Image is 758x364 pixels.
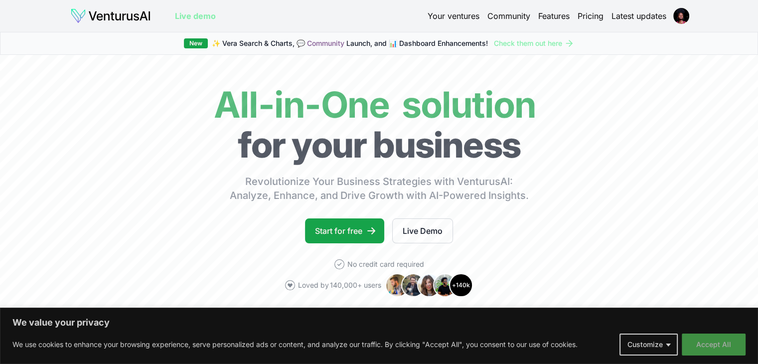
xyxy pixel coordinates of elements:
button: Customize [619,334,678,356]
span: ✨ Vera Search & Charts, 💬 Launch, and 📊 Dashboard Enhancements! [212,38,488,48]
a: Check them out here [494,38,574,48]
a: Your ventures [428,10,479,22]
img: logo [70,8,151,24]
a: Pricing [578,10,604,22]
a: Live Demo [392,218,453,243]
img: Avatar 2 [401,273,425,297]
p: We value your privacy [12,317,746,329]
p: We use cookies to enhance your browsing experience, serve personalized ads or content, and analyz... [12,339,578,351]
img: Avatar 4 [433,273,457,297]
a: Start for free [305,218,384,243]
a: Community [487,10,530,22]
img: Avatar 3 [417,273,441,297]
a: Features [538,10,570,22]
img: Avatar 1 [385,273,409,297]
a: Community [307,39,344,47]
div: New [184,38,208,48]
a: Live demo [175,10,216,22]
a: Latest updates [611,10,666,22]
button: Accept All [682,334,746,356]
img: ACg8ocK2VoC1ZPrOBzUrclPkCka9DmBgB0NdXoGW4whkQqy081dIQ1BStA=s96-c [673,8,689,24]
